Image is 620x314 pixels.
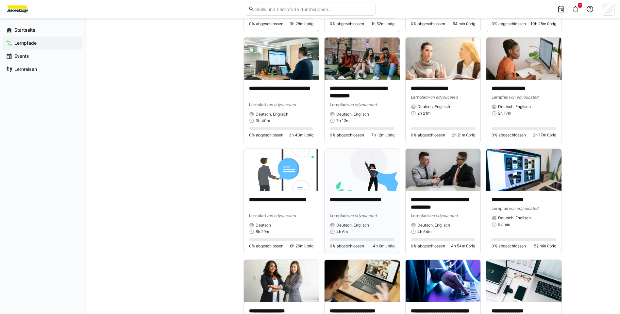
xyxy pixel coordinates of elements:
span: 0% abgeschlossen [330,133,364,138]
span: 6h 29m [256,229,269,234]
span: von edyoucated [347,102,377,107]
span: Deutsch, Englisch [417,104,450,109]
img: image [486,38,561,80]
span: Deutsch, Englisch [256,112,288,117]
span: 54 min übrig [453,21,475,26]
span: Lernpfad [330,102,347,107]
span: Deutsch, Englisch [336,112,369,117]
img: image [406,260,481,302]
span: 0% abgeschlossen [411,21,445,26]
span: 0% abgeschlossen [411,133,445,138]
span: 0% abgeschlossen [411,243,445,249]
span: Deutsch, Englisch [417,223,450,228]
span: 0% abgeschlossen [330,21,364,26]
span: von edyoucated [428,213,458,218]
span: 1h 52m übrig [371,21,394,26]
img: image [325,149,400,191]
img: image [325,260,400,302]
span: 7h 12m übrig [371,133,394,138]
span: 4h 54m [417,229,431,234]
span: 3h 28m übrig [290,21,313,26]
span: 2h 21m übrig [452,133,475,138]
span: 0% abgeschlossen [249,243,283,249]
span: 7h 12m [336,118,349,123]
span: Deutsch, Englisch [498,215,531,221]
span: 0% abgeschlossen [492,133,526,138]
img: image [244,38,319,80]
span: 10h 28m übrig [530,21,556,26]
span: Deutsch, Englisch [336,223,369,228]
span: 2h 17m übrig [533,133,556,138]
span: 2h 17m [498,111,511,116]
img: image [486,260,561,302]
img: image [486,149,561,191]
span: Deutsch, Englisch [498,104,531,109]
span: 0% abgeschlossen [249,133,283,138]
img: image [244,149,319,191]
span: 3h 40m [256,118,270,123]
span: von edyoucated [509,95,538,100]
span: Lernpfad [411,213,428,218]
span: 4h 6m übrig [373,243,394,249]
span: 0% abgeschlossen [492,21,526,26]
span: 0% abgeschlossen [249,21,283,26]
span: Lernpfad [411,95,428,100]
span: 0% abgeschlossen [330,243,364,249]
span: Deutsch [256,223,271,228]
span: 52 min übrig [534,243,556,249]
span: von edyoucated [428,95,458,100]
span: 2h 21m [417,111,430,116]
span: 4h 54m übrig [451,243,475,249]
span: 4h 6m [336,229,348,234]
span: Lernpfad [492,95,509,100]
span: 52 min [498,222,510,227]
span: 0% abgeschlossen [492,243,526,249]
span: 6h 29m übrig [290,243,313,249]
span: von edyoucated [347,213,377,218]
img: image [325,38,400,80]
span: Lernpfad [492,206,509,211]
span: von edyoucated [266,213,296,218]
span: Lernpfad [249,102,266,107]
span: 3h 40m übrig [289,133,313,138]
input: Skills und Lernpfade durchsuchen… [255,6,372,12]
img: image [406,149,481,191]
img: image [406,38,481,80]
span: Lernpfad [249,213,266,218]
span: von edyoucated [266,102,296,107]
img: image [244,260,319,302]
span: von edyoucated [509,206,538,211]
span: 1 [579,3,581,7]
span: Lernpfad [330,213,347,218]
